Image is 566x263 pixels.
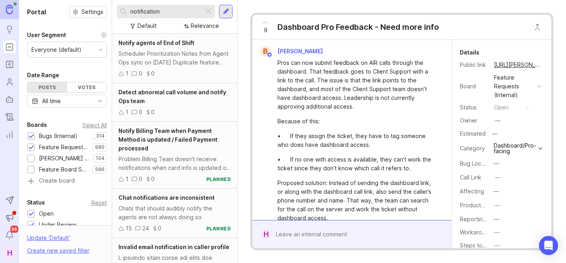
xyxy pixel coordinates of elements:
[494,187,499,196] div: —
[277,48,323,55] span: [PERSON_NAME]
[94,98,107,104] svg: toggle icon
[39,220,76,229] div: Under Review
[130,7,200,16] input: Search...
[69,6,107,18] a: Settings
[27,120,47,130] div: Boards
[39,143,89,152] div: Feature Requests (Internal)
[2,75,17,89] a: Users
[27,178,107,185] a: Create board
[494,73,534,99] div: Feature Requests (Internal)
[42,97,61,105] div: All time
[494,228,500,237] div: —
[39,209,54,218] div: Open
[492,200,503,210] button: ProductboardID
[492,240,502,251] button: Steps to Reproduce
[82,123,107,127] div: Select All
[494,241,500,250] div: —
[95,144,105,150] p: 990
[460,174,481,181] label: Call Link
[39,165,89,174] div: Feature Board Sandbox [DATE]
[118,89,226,104] span: Detect abnormal call volume and notify Ops team
[10,226,18,233] span: 99
[460,144,488,153] div: Category
[460,216,502,222] label: Reporting Team
[277,58,436,111] div: Pros can now submit feedback on AIR calls through the dashboard. That feedback goes to Client Sup...
[81,8,103,16] span: Settings
[460,160,494,167] label: Bug Location
[27,246,89,255] div: Create new saved filter
[2,92,17,107] a: Autopilot
[460,103,488,112] div: Status
[118,49,231,67] div: Scheduler Prioritization Notes from Agent Ops sync on [DATE] Duplicate feature request. Moved ins...
[139,69,142,78] div: 0
[31,45,81,54] div: Everyone (default)
[539,236,558,255] div: Open Intercom Messenger
[261,229,271,240] div: H
[2,127,17,142] a: Reporting
[151,108,155,117] div: 0
[27,7,46,17] h1: Portal
[158,224,161,233] div: 0
[260,46,271,56] div: B
[460,48,479,57] div: Details
[460,131,486,136] div: Estimated
[460,229,492,236] label: Workaround
[2,22,17,37] a: Ideas
[126,69,128,78] div: 1
[91,201,107,205] div: Reset
[277,179,436,222] div: Proposed solution: Instead of sending the dashboard link, or along with the dashboard call link, ...
[191,21,219,30] div: Relevance
[139,175,142,183] div: 0
[96,155,105,162] p: 104
[206,225,231,232] div: planned
[492,172,503,183] button: Call Link
[460,60,488,69] div: Public link
[27,30,66,40] div: User Segment
[529,19,545,35] button: Close button
[151,69,155,78] div: 0
[118,204,231,222] div: Chats that should audibly notify the agents are not always doing so
[139,108,142,117] div: 0
[27,70,59,80] div: Date Range
[112,122,237,189] a: Notify Billing Team when Payment Method is updated / Failed Payment processedProblem Billing Team...
[206,176,231,183] div: planned
[277,21,439,33] div: Dashboard Pro Feedback - Need more info
[151,175,155,183] div: 0
[492,227,502,238] button: Workaround
[495,116,500,125] div: —
[494,103,509,112] div: open
[277,155,436,173] div: • If no one with access is available, they can’t work the ticket since they don’t know which call...
[2,245,17,260] button: H
[492,60,543,70] a: [URL][PERSON_NAME]
[39,154,89,163] div: [PERSON_NAME] (Public)
[95,166,105,173] p: 596
[126,108,128,117] div: 1
[112,83,237,122] a: Detect abnormal call volume and notify Ops team100
[2,210,17,225] button: Announcements
[460,82,488,91] div: Board
[490,129,500,139] div: —
[460,116,488,125] div: Owner
[494,215,499,224] div: —
[2,110,17,124] a: Changelog
[264,26,267,35] span: 9
[2,228,17,242] button: Notifications
[460,242,514,249] label: Steps to Reproduce
[126,224,132,233] div: 15
[118,39,194,46] span: Notify agents of End of Shift
[118,155,231,172] div: Problem Billing Team doesn't receive notifications when card info is updated or failed payments a...
[142,224,149,233] div: 24
[494,159,499,168] div: —
[39,132,78,140] div: Bugs (Internal)
[96,133,105,139] p: 314
[495,201,500,210] div: —
[277,132,436,149] div: • If they assign the ticket, they have to tag someone who does have dashboard access.
[494,143,536,154] div: Dashboard/Pro-facing
[2,40,17,54] a: Portal
[27,198,45,207] div: Status
[118,127,217,152] span: Notify Billing Team when Payment Method is updated / Failed Payment processed
[126,175,128,183] div: 1
[460,188,484,195] label: Affecting
[112,34,237,83] a: Notify agents of End of ShiftScheduler Prioritization Notes from Agent Ops sync on [DATE] Duplica...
